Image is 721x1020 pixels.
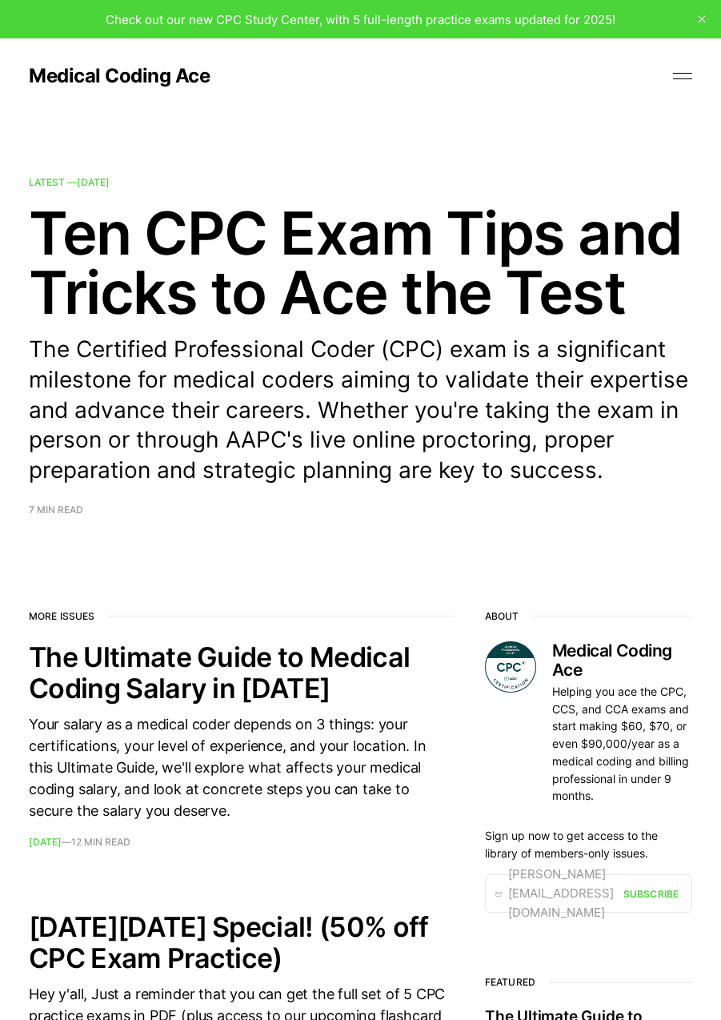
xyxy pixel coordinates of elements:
p: The Certified Professional Coder (CPC) exam is a significant milestone for medical coders aiming ... [29,335,692,486]
iframe: portal-trigger [459,942,721,1020]
span: Latest — [29,176,110,188]
h2: Ten CPC Exam Tips and Tricks to Ace the Test [29,203,692,322]
button: close [689,6,715,32]
div: Subscribe [623,886,679,902]
a: Latest —[DATE] Ten CPC Exam Tips and Tricks to Ace the Test The Certified Professional Coder (CPC... [29,178,692,515]
time: [DATE] [29,836,62,848]
a: The Ultimate Guide to Medical Coding Salary in [DATE] Your salary as a medical coder depends on 3... [29,641,453,847]
span: 12 min read [71,837,130,847]
span: Check out our new CPC Study Center, with 5 full-length practice exams updated for 2025! [106,12,615,27]
p: Sign up now to get access to the library of members-only issues. [485,827,692,861]
h2: More issues [29,611,453,622]
img: Medical Coding Ace [485,641,536,693]
time: [DATE] [77,176,110,188]
a: Medical Coding Ace [29,66,210,86]
h2: [DATE][DATE] Special! (50% off CPC Exam Practice) [29,911,453,974]
p: Helping you ace the CPC, CCS, and CCA exams and start making $60, $70, or even $90,000/year as a ... [552,683,692,805]
div: [PERSON_NAME][EMAIL_ADDRESS][DOMAIN_NAME] [495,865,623,922]
footer: — [29,837,453,847]
h3: Medical Coding Ace [552,641,692,680]
a: [PERSON_NAME][EMAIL_ADDRESS][DOMAIN_NAME] Subscribe [485,874,692,913]
div: Your salary as a medical coder depends on 3 things: your certifications, your level of experience... [29,713,453,821]
h2: About [485,611,692,622]
h2: The Ultimate Guide to Medical Coding Salary in [DATE] [29,641,453,704]
span: 7 min read [29,505,83,515]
